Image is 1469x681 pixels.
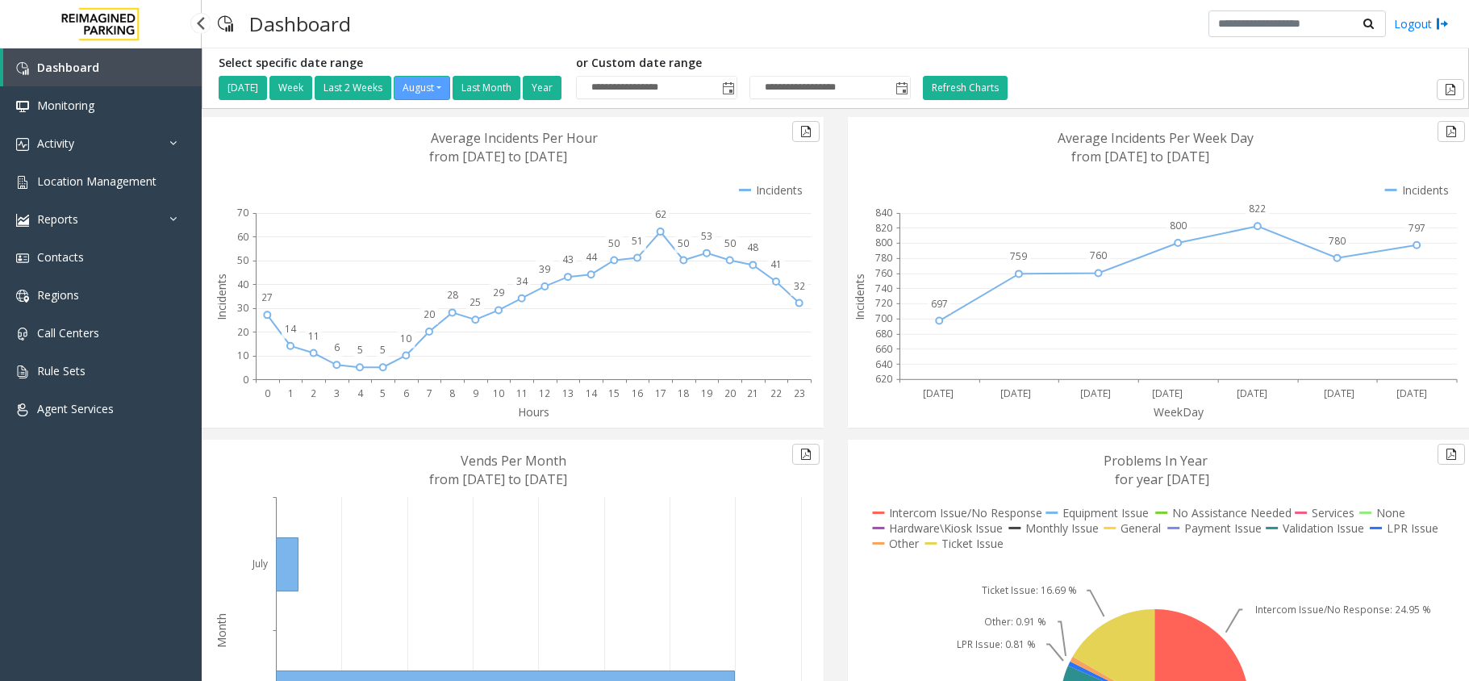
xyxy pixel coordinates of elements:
button: Export to pdf [1438,121,1465,142]
text: [DATE] [1000,386,1031,400]
text: 780 [875,251,892,265]
text: 680 [875,327,892,340]
img: 'icon' [16,403,29,416]
button: Last Month [453,76,520,100]
text: 620 [875,373,892,386]
text: 8 [449,386,455,400]
text: 25 [469,295,481,309]
text: 720 [875,297,892,311]
text: 0 [265,386,270,400]
text: 62 [655,207,666,221]
text: 53 [701,229,712,243]
text: 28 [447,288,458,302]
text: 800 [1170,219,1187,232]
text: 740 [875,282,892,295]
img: 'icon' [16,214,29,227]
text: 9 [473,386,478,400]
text: 30 [237,301,248,315]
text: 70 [237,206,248,219]
img: 'icon' [16,100,29,113]
img: pageIcon [218,4,233,44]
text: Hours [518,404,549,420]
text: 10 [400,332,411,345]
text: from [DATE] to [DATE] [429,148,567,165]
h5: Select specific date range [219,56,564,70]
text: Incidents [852,274,867,320]
text: Average Incidents Per Hour [431,129,598,147]
button: Export to pdf [792,444,820,465]
text: 14 [285,322,297,336]
text: 32 [794,279,805,293]
text: Month [214,613,229,648]
text: [DATE] [1152,386,1183,400]
text: 22 [770,386,782,400]
a: Dashboard [3,48,202,86]
text: 20 [724,386,736,400]
text: 20 [237,325,248,339]
text: 5 [357,343,363,357]
button: Last 2 Weeks [315,76,391,100]
text: 16 [632,386,643,400]
button: Export to pdf [1437,79,1464,100]
text: 43 [562,253,574,266]
text: from [DATE] to [DATE] [1071,148,1209,165]
text: 640 [875,357,892,371]
text: 12 [539,386,550,400]
span: Agent Services [37,401,114,416]
text: 19 [701,386,712,400]
text: [DATE] [1396,386,1427,400]
text: 11 [308,329,319,343]
text: 0 [243,373,248,386]
button: Export to pdf [1438,444,1465,465]
h3: Dashboard [241,4,359,44]
text: 51 [632,234,643,248]
text: 822 [1249,202,1266,215]
text: from [DATE] to [DATE] [429,470,567,488]
text: Intercom Issue/No Response: 24.95 % [1255,603,1431,616]
text: 760 [1090,249,1107,263]
button: Week [269,76,312,100]
text: July [251,557,268,570]
text: [DATE] [1323,386,1354,400]
text: LPR Issue: 0.81 % [956,637,1035,651]
text: 780 [1329,234,1346,248]
text: WeekDay [1154,404,1204,420]
span: Call Centers [37,325,99,340]
text: 44 [586,250,598,264]
text: Vends Per Month [461,452,566,470]
text: 20 [424,307,435,321]
text: 27 [261,290,273,304]
text: 6 [403,386,409,400]
text: 10 [237,349,248,362]
span: Monitoring [37,98,94,113]
text: 41 [770,257,782,271]
text: 50 [237,253,248,267]
text: 759 [1010,250,1027,264]
span: Toggle popup [892,77,910,99]
text: 29 [493,286,504,299]
text: 1 [288,386,294,400]
text: 18 [678,386,689,400]
text: 840 [875,206,892,219]
text: Ticket Issue: 16.69 % [981,583,1076,597]
text: 40 [237,278,248,291]
text: 48 [747,240,758,254]
button: [DATE] [219,76,267,100]
img: 'icon' [16,252,29,265]
text: [DATE] [1079,386,1110,400]
text: 50 [678,236,689,250]
text: 800 [875,236,892,250]
span: Location Management [37,173,156,189]
text: 697 [930,297,947,311]
text: 10 [493,386,504,400]
text: 4 [357,386,364,400]
h5: or Custom date range [576,56,911,70]
img: 'icon' [16,290,29,303]
img: 'icon' [16,62,29,75]
text: 60 [237,230,248,244]
span: Activity [37,136,74,151]
img: 'icon' [16,366,29,378]
text: 23 [794,386,805,400]
text: Other: 0.91 % [983,615,1045,629]
text: for year [DATE] [1115,470,1209,488]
